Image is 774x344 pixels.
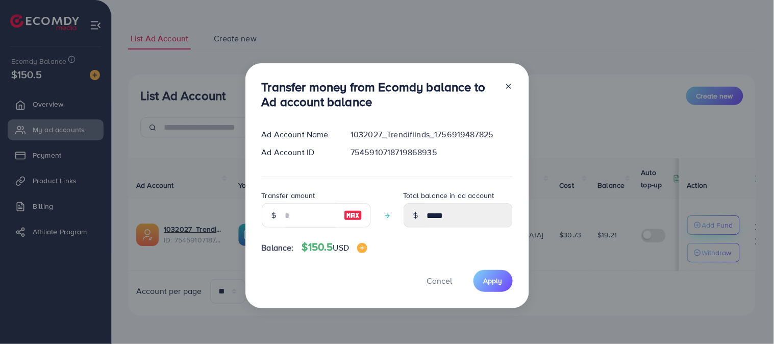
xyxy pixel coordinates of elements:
[357,243,367,253] img: image
[302,241,367,254] h4: $150.5
[262,242,294,254] span: Balance:
[342,146,520,158] div: 7545910718719868935
[254,146,343,158] div: Ad Account ID
[473,270,513,292] button: Apply
[404,190,494,201] label: Total balance in ad account
[254,129,343,140] div: Ad Account Name
[342,129,520,140] div: 1032027_Trendifiinds_1756919487825
[484,276,503,286] span: Apply
[427,275,453,286] span: Cancel
[333,242,349,253] span: USD
[262,80,496,109] h3: Transfer money from Ecomdy balance to Ad account balance
[414,270,465,292] button: Cancel
[344,209,362,222] img: image
[262,190,315,201] label: Transfer amount
[731,298,766,336] iframe: Chat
